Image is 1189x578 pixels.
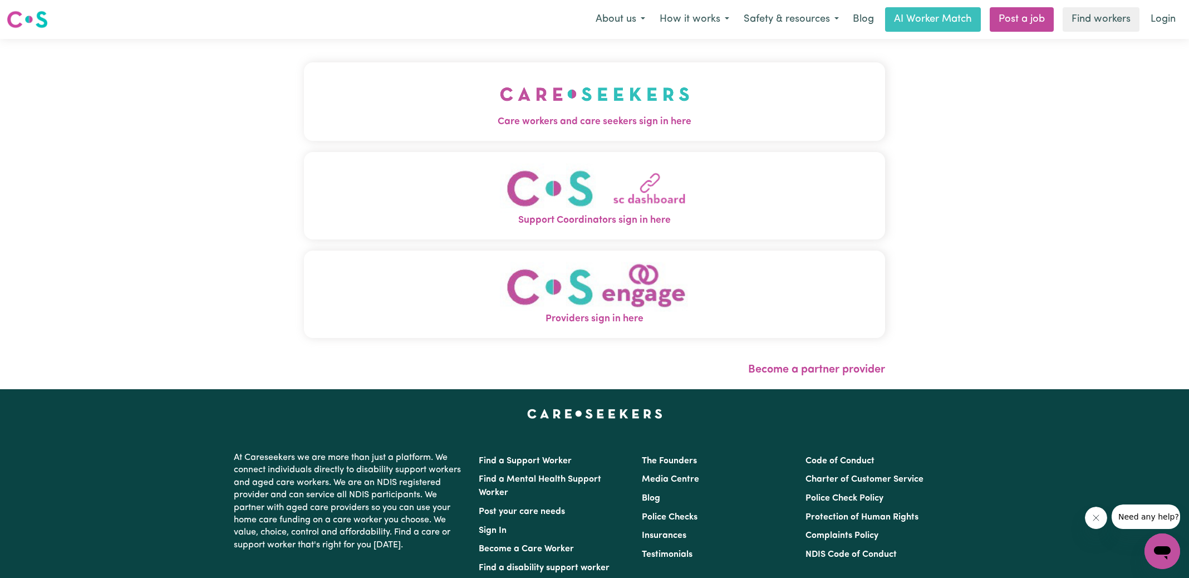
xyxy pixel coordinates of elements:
a: Become a Care Worker [479,545,574,553]
a: Code of Conduct [805,457,874,466]
a: Police Checks [642,513,697,522]
p: At Careseekers we are more than just a platform. We connect individuals directly to disability su... [234,447,465,556]
a: Sign In [479,526,507,535]
span: Care workers and care seekers sign in here [304,115,885,129]
a: NDIS Code of Conduct [805,550,897,559]
a: Insurances [642,531,686,540]
span: Support Coordinators sign in here [304,213,885,228]
a: Charter of Customer Service [805,475,923,484]
a: Careseekers home page [527,409,662,418]
a: Media Centre [642,475,699,484]
a: Find a Mental Health Support Worker [479,475,601,497]
a: Find a Support Worker [479,457,572,466]
a: Post a job [990,7,1054,32]
iframe: Close message [1085,507,1107,529]
a: Find a disability support worker [479,564,610,572]
button: Providers sign in here [304,251,885,338]
iframe: Message from company [1112,504,1180,529]
a: Blog [642,494,660,503]
a: Blog [846,7,881,32]
button: Care workers and care seekers sign in here [304,62,885,140]
a: Become a partner provider [748,364,885,375]
a: Find workers [1063,7,1139,32]
span: Providers sign in here [304,312,885,326]
a: Police Check Policy [805,494,883,503]
a: Login [1144,7,1182,32]
iframe: Button to launch messaging window [1144,533,1180,569]
img: Careseekers logo [7,9,48,30]
a: Testimonials [642,550,692,559]
a: The Founders [642,457,697,466]
button: Safety & resources [736,8,846,31]
a: AI Worker Match [885,7,981,32]
button: About us [588,8,652,31]
a: Complaints Policy [805,531,878,540]
a: Protection of Human Rights [805,513,918,522]
a: Post your care needs [479,507,565,516]
button: How it works [652,8,736,31]
button: Support Coordinators sign in here [304,152,885,239]
a: Careseekers logo [7,7,48,32]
